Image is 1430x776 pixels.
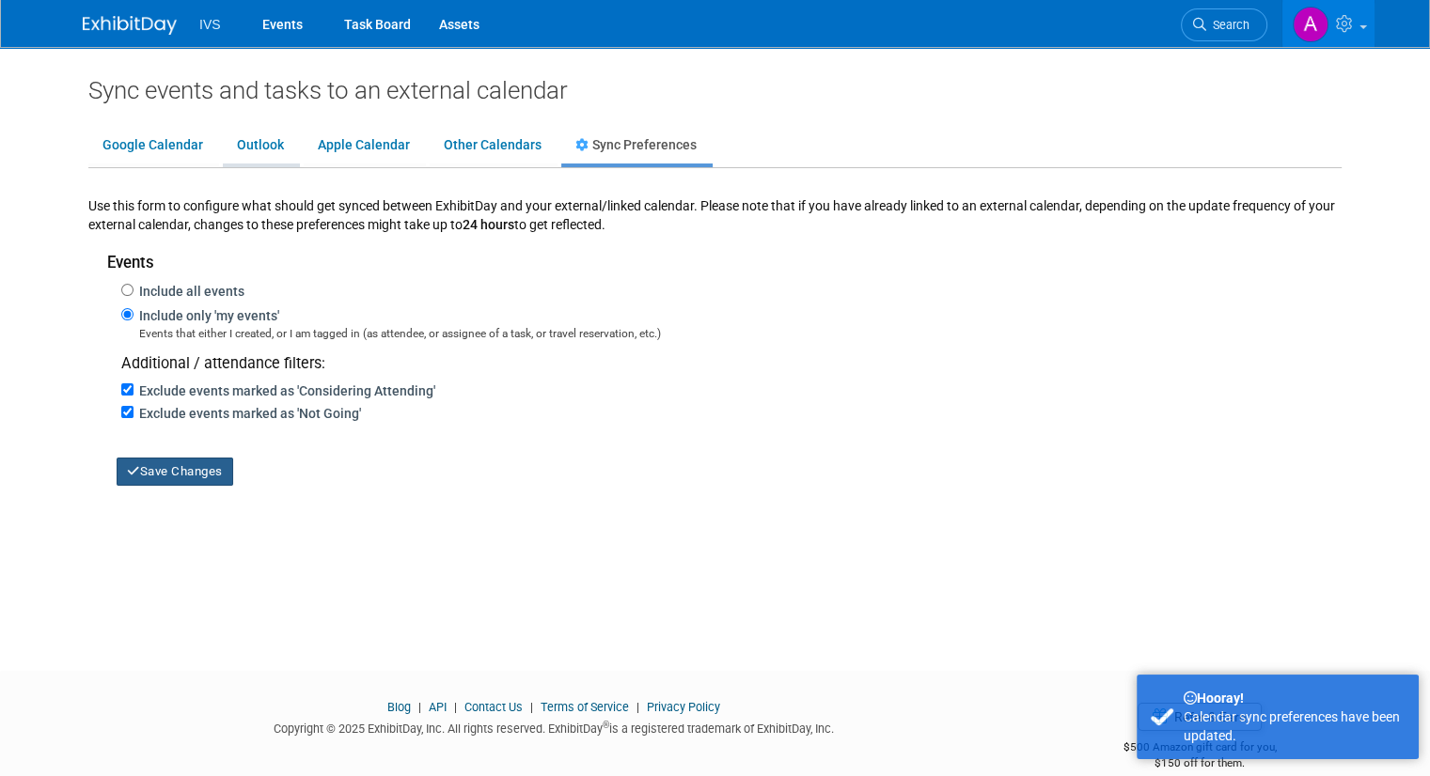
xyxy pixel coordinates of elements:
div: Calendar sync preferences have been updated. [1184,707,1405,745]
a: Privacy Policy [647,700,720,714]
div: Additional / attendance filters: [88,341,1342,373]
div: Hooray! [1184,689,1405,707]
div: Copyright © 2025 ExhibitDay, Inc. All rights reserved. ExhibitDay is a registered trademark of Ex... [83,716,1024,737]
label: Include all events [134,284,244,299]
label: Include only 'my events' [134,308,279,323]
span: | [449,700,462,714]
button: Save Changes [117,458,233,486]
a: Blog [387,700,411,714]
a: API [429,700,447,714]
img: ExhibitDay [83,16,177,35]
div: Sync events and tasks to an external calendar [88,75,1342,105]
span: | [632,700,644,714]
a: Google Calendar [88,128,217,163]
div: $150 off for them. [1052,755,1347,771]
img: Amber Rowoldt [1293,7,1328,42]
div: Events that either I created, or I am tagged in (as attendee, or assignee of a task, or travel re... [121,324,1342,341]
a: Other Calendars [430,128,556,163]
a: Sync Preferences [561,128,711,163]
div: $500 Amazon gift card for you, [1052,727,1347,770]
span: | [526,700,538,714]
span: IVS [199,17,221,32]
div: Events [88,234,1342,272]
a: Outlook [223,128,298,163]
a: Apple Calendar [304,128,424,163]
span: 24 hours [463,217,514,232]
span: | [414,700,426,714]
label: Exclude events marked as 'Not Going' [134,406,361,421]
sup: ® [603,720,609,730]
div: Use this form to configure what should get synced between ExhibitDay and your external/linked cal... [88,182,1342,234]
label: Exclude events marked as 'Considering Attending' [134,383,435,398]
a: Contact Us [464,700,523,714]
a: Terms of Service [541,700,629,714]
span: Search [1206,18,1249,32]
a: Search [1181,8,1267,41]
